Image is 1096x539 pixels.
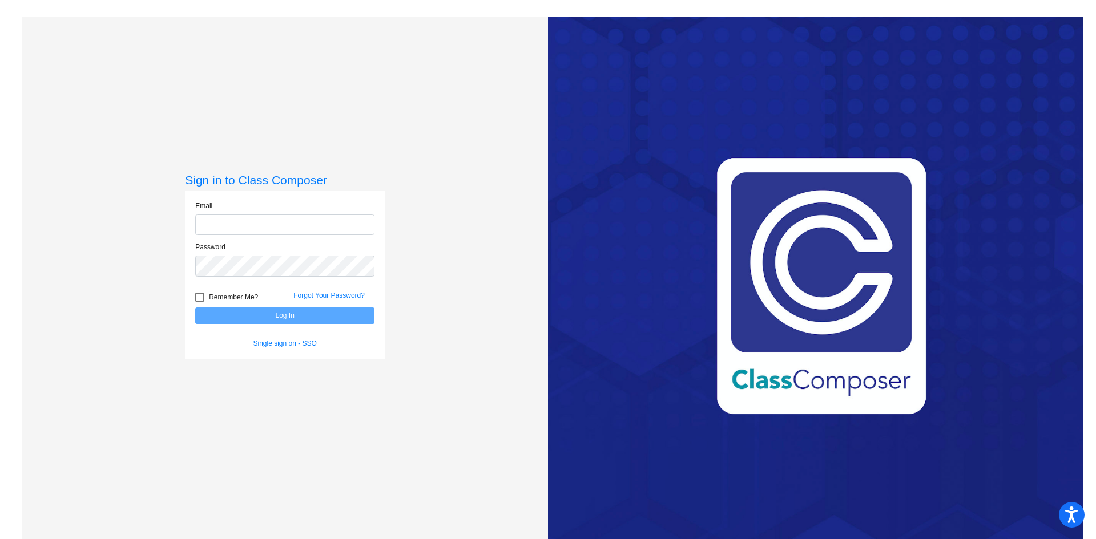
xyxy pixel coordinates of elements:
span: Remember Me? [209,290,258,304]
label: Email [195,201,212,211]
button: Log In [195,307,374,324]
a: Single sign on - SSO [253,339,317,347]
a: Forgot Your Password? [293,291,365,299]
h3: Sign in to Class Composer [185,173,385,187]
label: Password [195,242,225,252]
